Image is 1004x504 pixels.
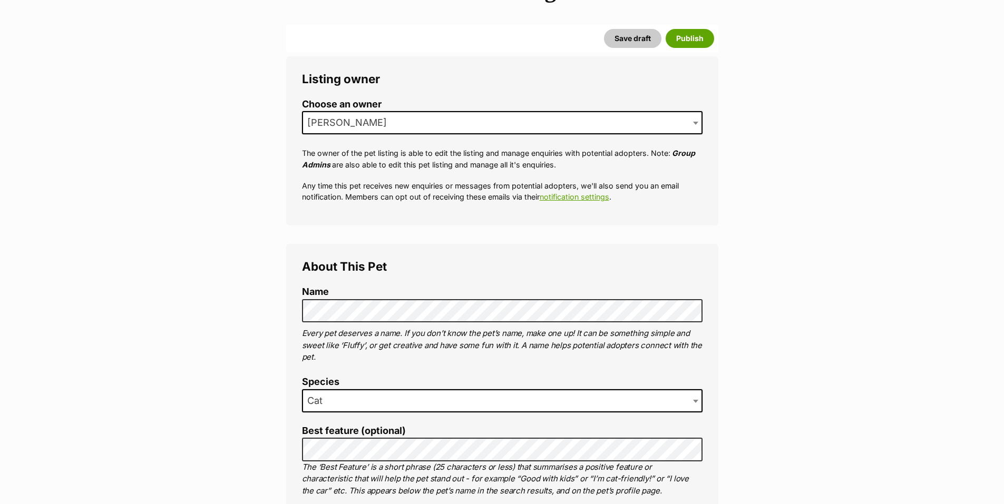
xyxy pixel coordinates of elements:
[302,147,703,170] p: The owner of the pet listing is able to edit the listing and manage enquiries with potential adop...
[302,286,703,298] label: Name
[302,180,703,203] p: Any time this pet receives new enquiries or messages from potential adopters, we'll also send you...
[540,192,609,201] a: notification settings
[302,99,703,110] label: Choose an owner
[303,115,397,130] span: Emma Perry
[302,149,695,169] em: Group Admins
[302,426,703,437] label: Best feature (optional)
[302,259,387,273] span: About This Pet
[303,393,333,408] span: Cat
[604,29,661,48] button: Save draft
[302,72,380,86] span: Listing owner
[302,377,703,388] label: Species
[302,461,703,497] p: The ‘Best Feature’ is a short phrase (25 characters or less) that summarises a positive feature o...
[302,389,703,412] span: Cat
[302,328,703,363] p: Every pet deserves a name. If you don’t know the pet’s name, make one up! It can be something sim...
[666,29,714,48] button: Publish
[302,111,703,134] span: Emma Perry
